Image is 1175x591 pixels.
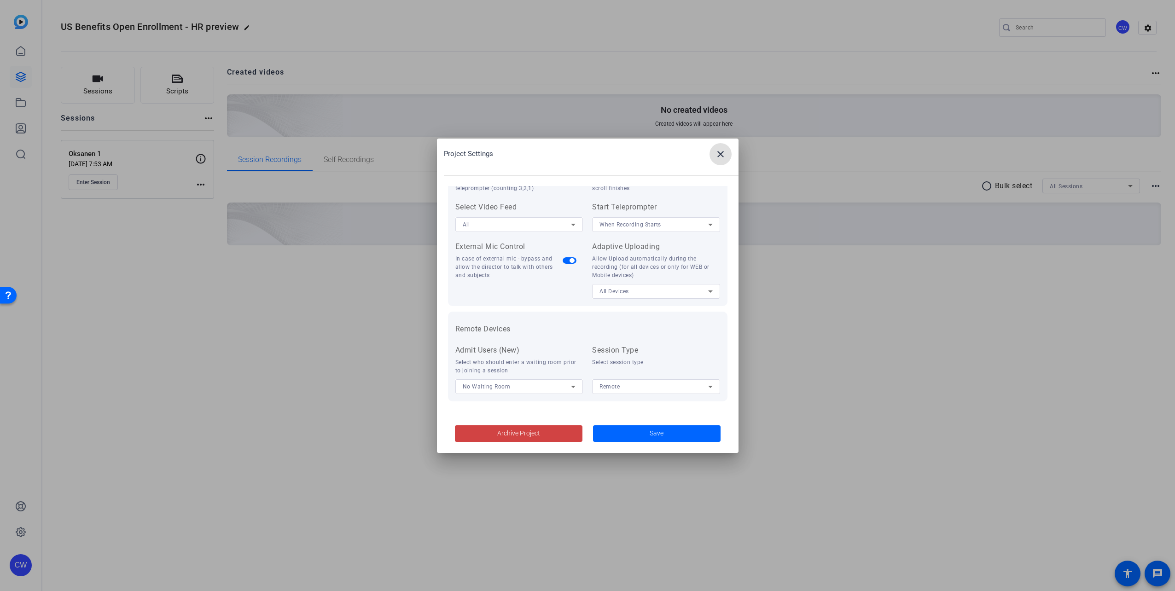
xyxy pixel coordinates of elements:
span: When Recording Starts [599,221,661,228]
span: No Waiting Room [463,383,511,390]
div: Admit Users (New) [455,345,583,356]
div: Select session type [592,358,720,366]
div: Select who should enter a waiting room prior to joining a session [455,358,583,375]
div: Project Settings [444,143,739,165]
button: Save [593,425,721,442]
div: In case of external mic - bypass and allow the director to talk with others and subjects [455,255,563,279]
div: Start Teleprompter [592,202,720,213]
mat-icon: close [715,149,726,160]
span: Save [650,429,663,438]
div: Session Type [592,345,720,356]
h3: Remote Devices [455,324,720,335]
div: Select Video Feed [455,202,583,213]
span: All [463,221,470,228]
span: Remote [599,383,620,390]
span: Archive Project [497,429,540,438]
div: Adaptive Uploading [592,241,720,252]
span: All Devices [599,288,629,295]
div: Allow Upload automatically during the recording (for all devices or only for WEB or Mobile devices) [592,255,720,279]
div: External Mic Control [455,241,563,252]
button: Archive Project [455,425,582,442]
